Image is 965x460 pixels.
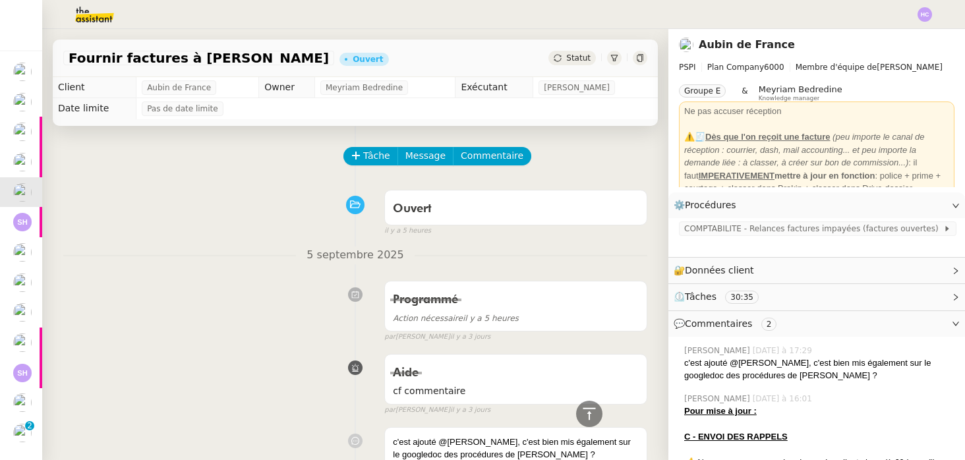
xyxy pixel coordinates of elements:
span: Tâche [363,148,390,163]
span: Aide [393,367,419,379]
small: [PERSON_NAME] [384,331,490,343]
span: Commentaire [461,148,523,163]
span: ⚙️ [674,198,742,213]
span: Knowledge manager [759,95,820,102]
div: c'est ajouté @[PERSON_NAME], c'est bien mis également sur le googledoc des procédures de [PERSON_... [684,357,954,382]
span: [DATE] à 16:01 [753,393,815,405]
span: [PERSON_NAME] [684,393,753,405]
img: users%2Fa6PbEmLwvGXylUqKytRPpDpAx153%2Favatar%2Ffanny.png [13,63,32,81]
u: Dès que l'on reçoit une facture [705,132,830,142]
td: Client [53,77,136,98]
span: Aubin de France [147,81,211,94]
img: users%2Fa6PbEmLwvGXylUqKytRPpDpAx153%2Favatar%2Ffanny.png [13,424,32,442]
span: Données client [685,265,754,275]
span: & [742,84,747,101]
span: Plan Company [707,63,764,72]
button: Commentaire [453,147,531,165]
img: users%2Fo4K84Ijfr6OOM0fa5Hz4riIOf4g2%2Favatar%2FChatGPT%20Image%201%20aou%CC%82t%202025%2C%2010_2... [13,153,32,171]
span: [DATE] à 17:29 [753,345,815,357]
span: Tâches [685,291,716,302]
img: svg [13,213,32,231]
img: users%2FKPVW5uJ7nAf2BaBJPZnFMauzfh73%2Favatar%2FDigitalCollectionThumbnailHandler.jpeg [13,273,32,292]
span: Message [405,148,446,163]
u: Pour mise à jour : [684,406,757,416]
span: 💬 [674,318,782,329]
span: par [384,331,395,343]
span: [PERSON_NAME] [684,345,753,357]
span: [PERSON_NAME] [679,61,954,74]
img: users%2FSclkIUIAuBOhhDrbgjtrSikBoD03%2Favatar%2F48cbc63d-a03d-4817-b5bf-7f7aeed5f2a9 [13,303,32,322]
div: ⏲️Tâches 30:35 [668,284,965,310]
div: Ouvert [353,55,383,63]
img: svg [13,364,32,382]
span: il y a 5 heures [384,225,431,237]
img: users%2FSclkIUIAuBOhhDrbgjtrSikBoD03%2Favatar%2F48cbc63d-a03d-4817-b5bf-7f7aeed5f2a9 [13,183,32,202]
td: Exécutant [455,77,533,98]
span: il y a 3 jours [450,331,490,343]
img: users%2FIRICEYtWuOZgy9bUGBIlDfdl70J2%2Favatar%2Fb71601d1-c386-41cd-958b-f9b5fc102d64 [13,93,32,111]
div: 💬Commentaires 2 [668,311,965,337]
u: C - ENVOI DES RAPPELS [684,432,788,442]
td: Owner [259,77,315,98]
nz-tag: 30:35 [725,291,759,304]
button: Message [397,147,453,165]
span: Action nécessaire [393,314,463,323]
span: Fournir factures à [PERSON_NAME] [69,51,329,65]
small: [PERSON_NAME] [384,405,490,416]
span: COMPTABILITE - Relances factures impayées (factures ouvertes) [684,222,943,235]
span: Commentaires [685,318,752,329]
strong: mettre à jour en fonction [699,171,875,181]
em: (peu importe le canal de réception : courrier, dash, mail accounting... et peu importe la demande... [684,132,925,167]
a: Aubin de France [699,38,795,51]
span: 5 septembre 2025 [296,246,414,264]
img: svg [918,7,932,22]
span: Pas de date limite [147,102,218,115]
img: users%2FERVxZKLGxhVfG9TsREY0WEa9ok42%2Favatar%2Fportrait-563450-crop.jpg [13,243,32,262]
span: Statut [566,53,591,63]
nz-badge-sup: 2 [25,421,34,430]
div: ⚙️Procédures [668,192,965,218]
span: ⏲️ [674,291,770,302]
span: 6000 [764,63,784,72]
span: Ouvert [393,203,432,215]
span: il y a 3 jours [450,405,490,416]
button: Tâche [343,147,398,165]
u: IMPERATIVEMENT [699,171,775,181]
span: Meyriam Bedredine [759,84,842,94]
div: ⚠️🧾 : il faut : police + prime + courtage + classer dans Brokin + classer dans Drive dossier Fact... [684,130,949,208]
p: 2 [27,421,32,433]
img: users%2FSclkIUIAuBOhhDrbgjtrSikBoD03%2Favatar%2F48cbc63d-a03d-4817-b5bf-7f7aeed5f2a9 [679,38,693,52]
img: users%2FSclkIUIAuBOhhDrbgjtrSikBoD03%2Favatar%2F48cbc63d-a03d-4817-b5bf-7f7aeed5f2a9 [13,123,32,141]
div: Ne pas accuser réception [684,105,949,118]
span: 🔐 [674,263,759,278]
span: Meyriam Bedredine [326,81,403,94]
span: PSPI [679,63,696,72]
td: Date limite [53,98,136,119]
img: users%2FKPVW5uJ7nAf2BaBJPZnFMauzfh73%2Favatar%2FDigitalCollectionThumbnailHandler.jpeg [13,393,32,412]
nz-tag: Groupe E [679,84,726,98]
span: [PERSON_NAME] [544,81,610,94]
span: par [384,405,395,416]
img: users%2FSclkIUIAuBOhhDrbgjtrSikBoD03%2Favatar%2F48cbc63d-a03d-4817-b5bf-7f7aeed5f2a9 [13,333,32,352]
span: il y a 5 heures [393,314,519,323]
span: Procédures [685,200,736,210]
app-user-label: Knowledge manager [759,84,842,101]
nz-tag: 2 [761,318,777,331]
span: Membre d'équipe de [796,63,877,72]
span: Programmé [393,294,458,306]
div: 🔐Données client [668,258,965,283]
span: cf commentaire [393,384,639,399]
